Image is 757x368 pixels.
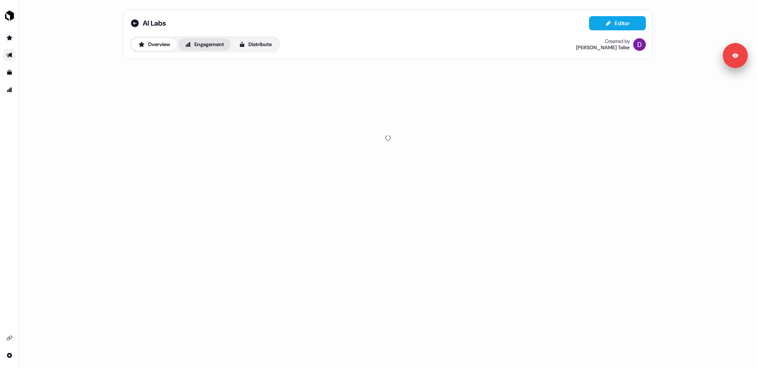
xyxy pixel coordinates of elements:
a: Go to integrations [3,349,16,362]
div: [PERSON_NAME] Teller [576,45,630,51]
button: Engagement [178,38,231,51]
a: Go to templates [3,66,16,79]
a: Go to integrations [3,332,16,344]
button: Distribute [232,38,278,51]
a: Go to prospects [3,32,16,44]
a: Go to attribution [3,84,16,96]
img: Drew [633,38,646,51]
button: Editor [589,16,646,30]
a: Editor [589,20,646,28]
button: Overview [132,38,177,51]
a: Go to outbound experience [3,49,16,61]
div: Created by [605,38,630,45]
span: AI Labs [143,19,166,28]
